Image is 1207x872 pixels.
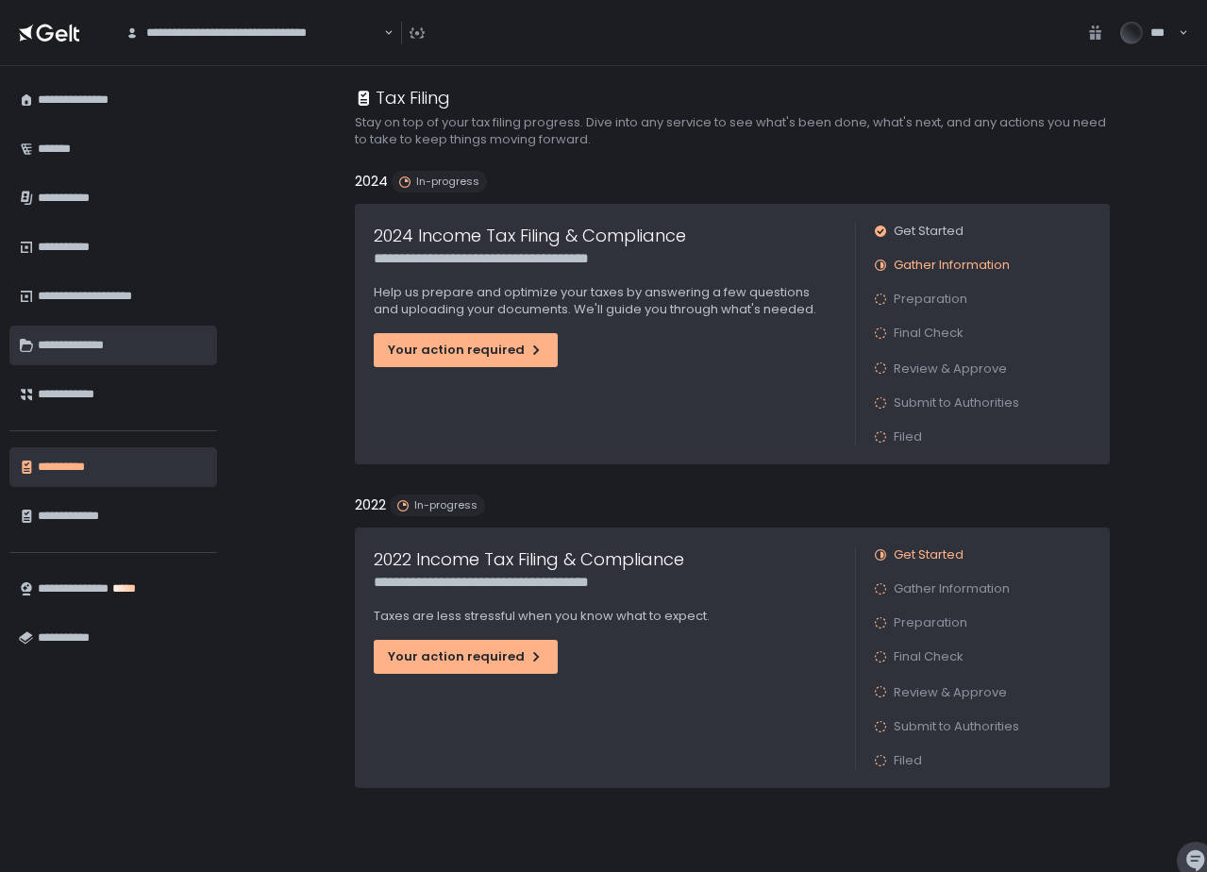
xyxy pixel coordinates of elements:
[381,24,382,42] input: Search for option
[894,718,1019,735] span: Submit to Authorities
[416,175,479,189] span: In-progress
[894,614,967,631] span: Preparation
[894,257,1010,274] span: Gather Information
[894,325,964,342] span: Final Check
[355,85,450,110] div: Tax Filing
[894,683,1007,701] span: Review & Approve
[355,171,388,193] h2: 2024
[374,223,686,248] h1: 2024 Income Tax Filing & Compliance
[374,640,558,674] button: Your action required
[894,360,1007,377] span: Review & Approve
[355,114,1110,148] h2: Stay on top of your tax filing progress. Dive into any service to see what's been done, what's ne...
[894,291,967,308] span: Preparation
[894,580,1010,597] span: Gather Information
[894,394,1019,411] span: Submit to Authorities
[374,546,684,572] h1: 2022 Income Tax Filing & Compliance
[414,498,478,512] span: In-progress
[894,223,964,240] span: Get Started
[374,333,558,367] button: Your action required
[113,13,394,53] div: Search for option
[388,342,544,359] div: Your action required
[894,648,964,665] span: Final Check
[355,495,386,516] h2: 2022
[894,546,964,563] span: Get Started
[374,608,836,625] p: Taxes are less stressful when you know what to expect.
[894,752,922,769] span: Filed
[894,428,922,445] span: Filed
[388,648,544,665] div: Your action required
[374,284,836,318] p: Help us prepare and optimize your taxes by answering a few questions and uploading your documents...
